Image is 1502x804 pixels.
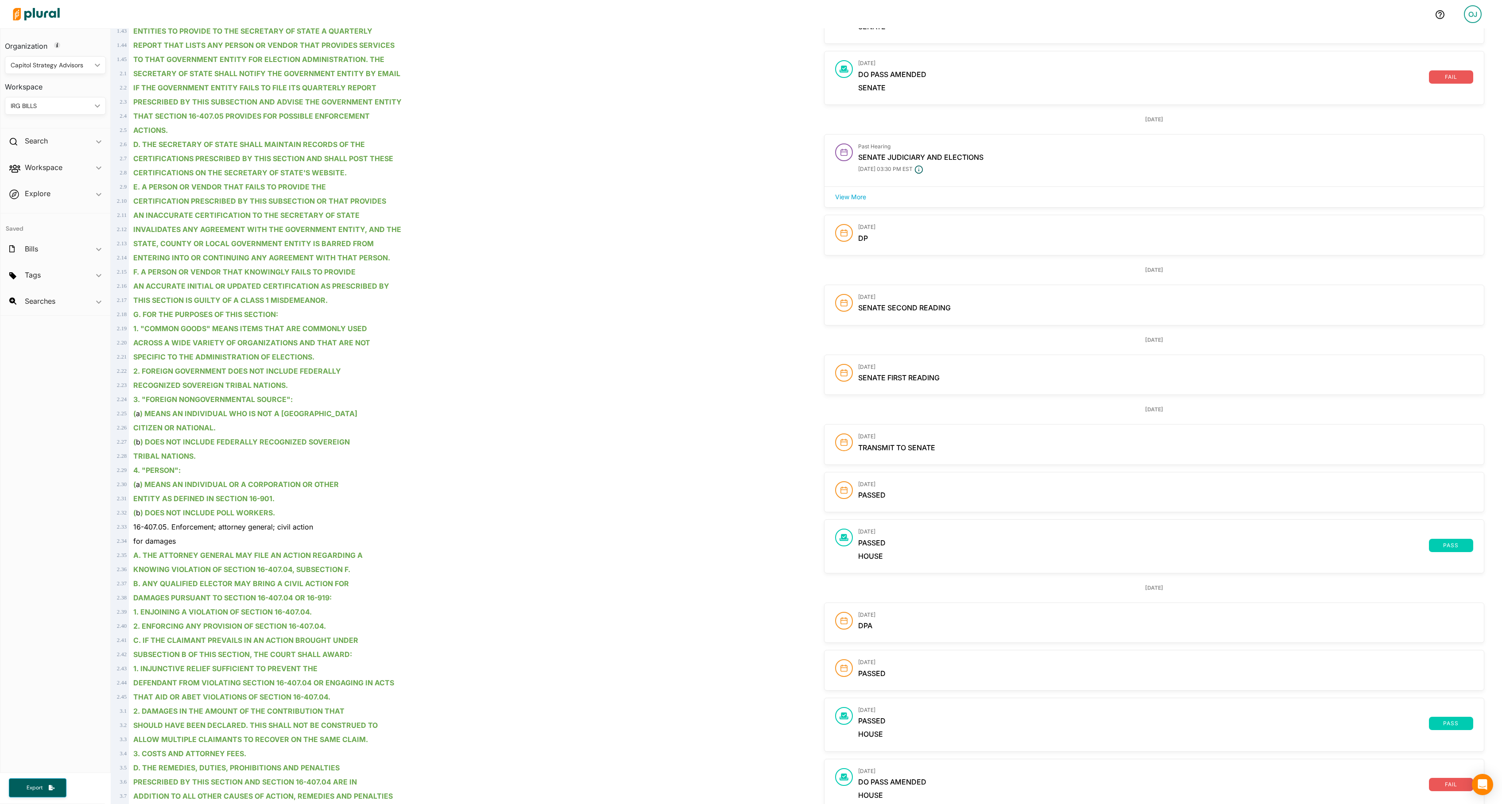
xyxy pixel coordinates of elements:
[117,467,127,473] span: 2 . 29
[133,579,349,588] ins: B. ANY QUALIFIED ELECTOR MAY BRING A CIVIL ACTION FOR
[5,33,106,53] h3: Organization
[133,182,326,191] ins: E. A PERSON OR VENDOR THAT FAILS TO PROVIDE THE
[117,651,127,657] span: 2 . 42
[133,664,317,673] ins: 1. INJUNCTIVE RELIEF SUFFICIENT TO PREVENT THE
[133,367,341,375] ins: 2. FOREIGN GOVERNMENT DOES NOT INCLUDE FEDERALLY
[117,283,127,289] span: 2 . 16
[133,480,339,489] span: a
[25,244,38,254] h2: Bills
[133,678,394,687] ins: DEFENDANT FROM VIOLATING SECTION 16-407.04 OR ENGAGING IN ACTS
[133,692,330,701] ins: THAT AID OR ABET VIOLATIONS OF SECTION 16-407.04.
[25,136,48,146] h2: Search
[117,410,127,417] span: 2 . 25
[117,538,127,544] span: 2 . 34
[117,566,127,572] span: 2 . 36
[117,453,127,459] span: 2 . 28
[117,240,127,247] span: 2 . 13
[824,336,1484,344] div: [DATE]
[117,396,127,402] span: 2 . 24
[133,381,288,390] ins: RECOGNIZED SOVEREIGN TRIBAL NATIONS.
[117,665,127,672] span: 2 . 43
[120,155,127,162] span: 2 . 7
[140,437,350,446] ins: ) DOES NOT INCLUDE FEDERALLY RECOGNIZED SOVEREIGN
[117,354,127,360] span: 2 . 21
[120,765,127,771] span: 3 . 5
[133,112,370,120] ins: THAT SECTION 16-407.05 PROVIDES FOR POSSIBLE ENFORCEMENT
[25,296,55,306] h2: Searches
[117,212,127,218] span: 2 . 11
[858,717,1429,730] span: Passed
[133,338,370,347] ins: ACROSS A WIDE VARIETY OF ORGANIZATIONS AND THAT ARE NOT
[824,584,1484,592] div: [DATE]
[120,85,127,91] span: 2 . 2
[133,282,389,290] ins: AN ACCURATE INITIAL OR UPDATED CERTIFICATION AS PRESCRIBED BY
[1457,2,1489,27] a: OJ
[140,409,357,418] ins: ) MEANS AN INDIVIDUAL WHO IS NOT A [GEOGRAPHIC_DATA]
[25,270,41,280] h2: Tags
[117,297,127,303] span: 2 . 17
[133,466,181,475] ins: 4. "PERSON":
[133,707,345,715] ins: 2. DAMAGES IN THE AMOUNT OF THE CONTRIBUTION THAT
[858,612,1473,618] h3: [DATE]
[133,423,216,432] ins: CITIZEN OR NATIONAL.
[117,226,127,232] span: 2 . 12
[9,778,66,797] button: Export
[120,70,127,77] span: 2 . 1
[858,166,913,173] span: [DATE] 03:30 PM EST
[133,41,395,50] ins: REPORT THAT LISTS ANY PERSON OR VENDOR THAT PROVIDES SERVICES
[133,636,358,645] ins: C. IF THE CLAIMANT PREVAILS IN AN ACTION BROUGHT UNDER
[133,239,374,248] ins: STATE, COUNTY OR LOCAL GOVERNMENT ENTITY IS BARRED FROM
[133,154,393,163] ins: CERTIFICATIONS PRESCRIBED BY THIS SECTION AND SHALL POST THESE
[133,721,378,730] ins: SHOULD HAVE BEEN DECLARED. THIS SHALL NOT BE CONSTRUED TO
[117,439,127,445] span: 2 . 27
[120,170,127,176] span: 2 . 8
[858,303,951,312] span: Senate Second Reading
[117,623,127,629] span: 2 . 40
[133,225,401,234] ins: INVALIDATES ANY AGREEMENT WITH THE GOVERNMENT ENTITY, AND THE
[858,730,883,738] span: House
[133,97,402,106] ins: PRESCRIBED BY THIS SUBSECTION AND ADVISE THE GOVERNMENT ENTITY
[858,364,1473,370] h3: [DATE]
[11,61,91,70] div: Capitol Strategy Advisors
[858,433,1473,440] h3: [DATE]
[133,69,400,78] ins: SECRETARY OF STATE SHALL NOTIFY THE GOVERNMENT ENTITY BY EMAIL
[133,735,368,744] ins: ALLOW MULTIPLE CLAIMANTS TO RECOVER ON THE SAME CLAIM.
[120,708,127,714] span: 3 . 1
[1434,782,1468,787] span: fail
[120,779,127,785] span: 3 . 6
[25,189,50,198] h2: Explore
[117,28,127,34] span: 1 . 43
[133,296,328,305] ins: THIS SECTION IS GUILTY OF A CLASS 1 MISDEMEANOR.
[133,55,384,64] ins: TO THAT GOVERNMENT ENTITY FOR ELECTION ADMINISTRATION. THE
[133,522,313,531] span: 16-407.05. Enforcement; attorney general; civil action
[53,41,61,49] div: Tooltip anchor
[133,310,278,319] ins: G. FOR THE PURPOSES OF THIS SECTION:
[1472,774,1493,795] div: Open Intercom Messenger
[117,609,127,615] span: 2 . 39
[117,595,127,601] span: 2 . 38
[117,255,127,261] span: 2 . 14
[133,126,168,135] ins: ACTIONS.
[117,694,127,700] span: 2 . 45
[117,552,127,558] span: 2 . 35
[858,491,886,499] span: PASSED
[858,659,1473,665] h3: [DATE]
[858,529,1473,535] h3: [DATE]
[133,437,136,446] ins: (
[133,409,357,418] span: a
[1434,721,1468,726] span: pass
[120,127,127,133] span: 2 . 5
[133,211,360,220] ins: AN INACCURATE CERTIFICATION TO THE SECRETARY OF STATE
[1434,543,1468,548] span: pass
[858,373,940,382] span: Senate First Reading
[858,224,1473,230] h3: [DATE]
[858,707,1473,713] h3: [DATE]
[133,494,275,503] ins: ENTITY AS DEFINED IN SECTION 16-901.
[120,113,127,119] span: 2 . 4
[133,27,372,35] ins: ENTITIES TO PROVIDE TO THE SECRETARY OF STATE A QUARTERLY
[120,736,127,742] span: 3 . 3
[117,580,127,587] span: 2 . 37
[117,311,127,317] span: 2 . 18
[858,621,872,630] span: DPA
[133,565,350,574] ins: KNOWING VIOLATION OF SECTION 16-407.04, SUBSECTION F.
